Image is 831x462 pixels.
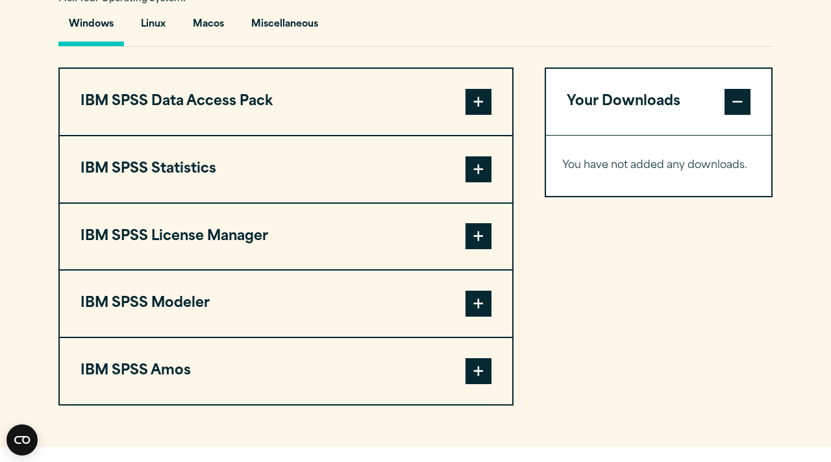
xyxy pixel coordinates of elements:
[546,135,771,196] div: Your Downloads
[58,9,124,46] button: Windows
[60,69,512,135] button: IBM SPSS Data Access Pack
[546,69,771,135] button: Your Downloads
[562,156,755,175] p: You have not added any downloads.
[130,9,176,46] button: Linux
[182,9,234,46] button: Macos
[60,204,512,270] button: IBM SPSS License Manager
[241,9,329,46] button: Miscellaneous
[60,271,512,337] button: IBM SPSS Modeler
[6,424,38,456] button: Open CMP widget
[60,338,512,404] button: IBM SPSS Amos
[60,136,512,202] button: IBM SPSS Statistics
